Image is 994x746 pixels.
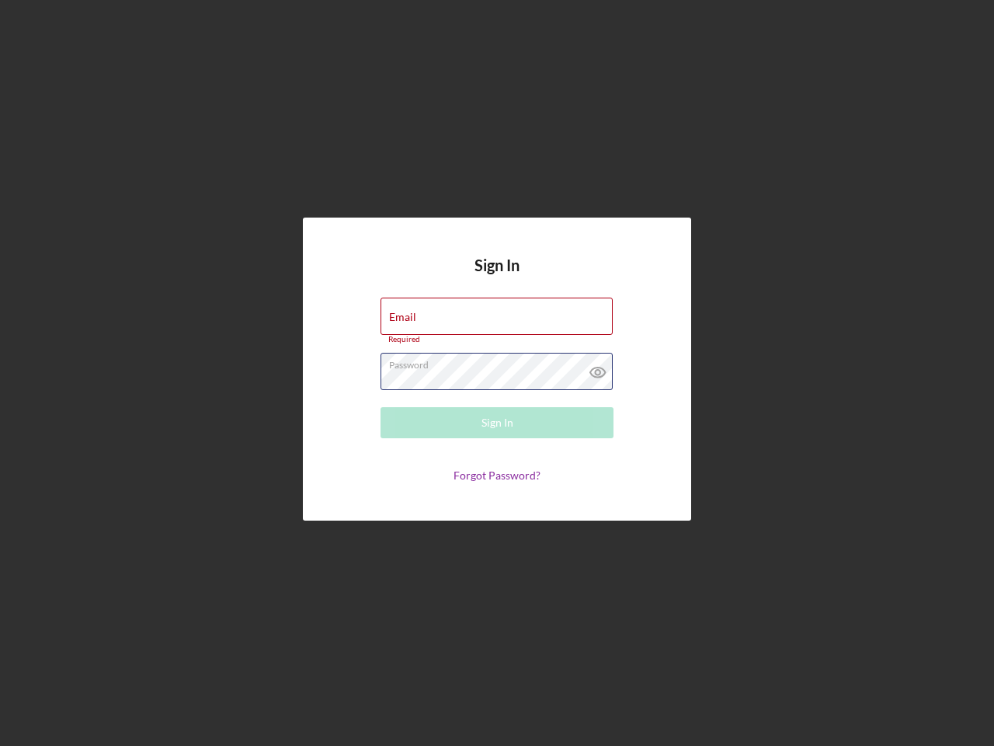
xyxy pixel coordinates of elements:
div: Required [381,335,613,344]
h4: Sign In [474,256,520,298]
a: Forgot Password? [454,469,540,482]
div: Sign In [481,407,513,438]
button: Sign In [381,407,613,438]
label: Email [389,311,416,323]
label: Password [389,354,613,371]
